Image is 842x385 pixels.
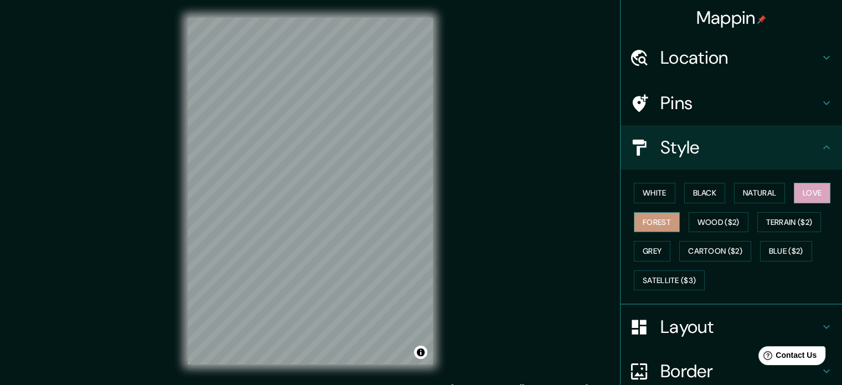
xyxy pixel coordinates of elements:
h4: Location [660,47,820,69]
div: Layout [621,305,842,349]
button: Wood ($2) [689,212,748,233]
button: Natural [734,183,785,203]
div: Style [621,125,842,170]
h4: Layout [660,316,820,338]
button: White [634,183,675,203]
iframe: Help widget launcher [743,342,830,373]
button: Love [794,183,830,203]
button: Blue ($2) [760,241,812,261]
h4: Mappin [696,7,767,29]
canvas: Map [188,18,433,365]
button: Satellite ($3) [634,270,705,291]
button: Toggle attribution [414,346,427,359]
div: Location [621,35,842,80]
button: Forest [634,212,680,233]
button: Black [684,183,726,203]
h4: Style [660,136,820,158]
button: Grey [634,241,670,261]
div: Pins [621,81,842,125]
button: Terrain ($2) [757,212,822,233]
h4: Pins [660,92,820,114]
img: pin-icon.png [757,15,766,24]
h4: Border [660,360,820,382]
button: Cartoon ($2) [679,241,751,261]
